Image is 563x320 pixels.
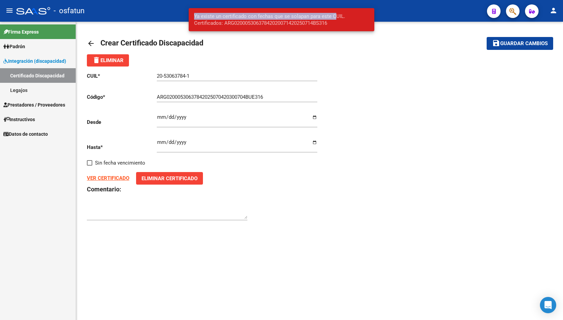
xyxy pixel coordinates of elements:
span: - osfatun [54,3,85,18]
mat-icon: arrow_back [87,39,95,48]
p: Código [87,93,157,101]
span: Datos de contacto [3,130,48,138]
span: Ya existe un certificado con fechas que se solapan para este CUIL. Certificados: ARG0200053063784... [194,13,369,26]
span: Integración (discapacidad) [3,57,66,65]
span: Firma Express [3,28,39,36]
span: Crear Certificado Discapacidad [100,39,203,47]
span: Sin fecha vencimiento [95,159,145,167]
strong: Comentario: [87,186,121,193]
span: Eliminar Certificado [142,175,198,182]
a: VER CERTIFICADO [87,175,129,181]
p: Desde [87,118,157,126]
div: Open Intercom Messenger [540,297,556,313]
span: Eliminar [92,57,124,63]
button: Guardar cambios [487,37,553,50]
span: Instructivos [3,116,35,123]
mat-icon: save [492,39,500,47]
mat-icon: delete [92,56,100,64]
p: Hasta [87,144,157,151]
span: Padrón [3,43,25,50]
span: Prestadores / Proveedores [3,101,65,109]
mat-icon: menu [5,6,14,15]
button: Eliminar [87,54,129,67]
button: Eliminar Certificado [136,172,203,185]
mat-icon: person [549,6,558,15]
span: Guardar cambios [500,41,548,47]
p: CUIL [87,72,157,80]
